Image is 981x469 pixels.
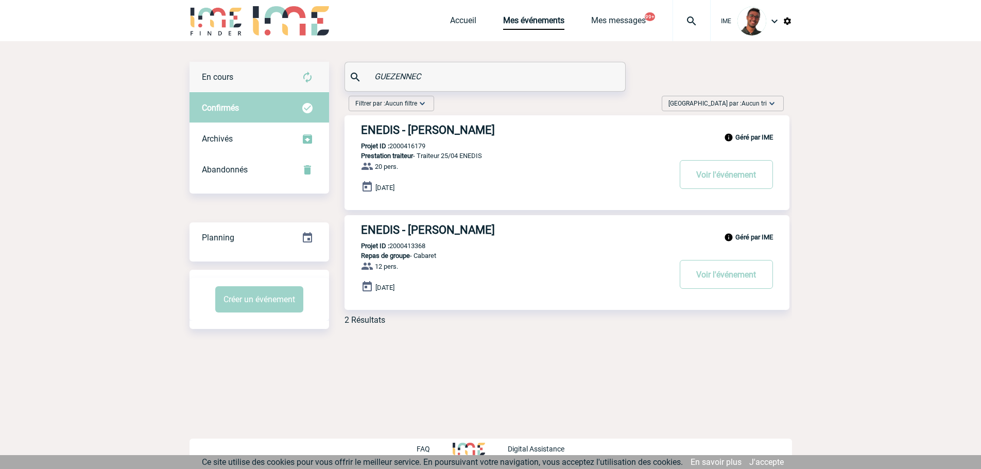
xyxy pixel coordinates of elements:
img: baseline_expand_more_white_24dp-b.png [417,98,427,109]
div: Retrouvez ici tous vos évènements avant confirmation [190,62,329,93]
a: ENEDIS - [PERSON_NAME] [345,223,789,236]
div: Retrouvez ici tous les événements que vous avez décidé d'archiver [190,124,329,154]
span: En cours [202,72,233,82]
img: info_black_24dp.svg [724,133,733,142]
span: Ce site utilise des cookies pour vous offrir le meilleur service. En poursuivant votre navigation... [202,457,683,467]
p: FAQ [417,445,430,453]
div: Retrouvez ici tous vos événements annulés [190,154,329,185]
a: En savoir plus [691,457,742,467]
a: Mes événements [503,15,564,30]
span: Aucun filtre [385,100,417,107]
button: Créer un événement [215,286,303,312]
h3: ENEDIS - [PERSON_NAME] [361,124,670,136]
span: Planning [202,233,234,242]
b: Projet ID : [361,142,389,150]
a: Planning [190,222,329,252]
span: IME [721,18,731,25]
span: [DATE] [375,284,394,291]
h3: ENEDIS - [PERSON_NAME] [361,223,670,236]
span: Prestation traiteur [361,152,413,160]
div: 2 Résultats [345,315,385,325]
div: Retrouvez ici tous vos événements organisés par date et état d'avancement [190,222,329,253]
span: Repas de groupe [361,252,410,259]
span: Confirmés [202,103,239,113]
p: 2000413368 [345,242,425,250]
b: Projet ID : [361,242,389,250]
img: 124970-0.jpg [737,7,766,36]
span: [GEOGRAPHIC_DATA] par : [668,98,767,109]
button: Voir l'événement [680,160,773,189]
a: FAQ [417,443,453,453]
span: Abandonnés [202,165,248,175]
a: J'accepte [749,457,784,467]
p: Digital Assistance [508,445,564,453]
span: 20 pers. [375,163,398,170]
p: - Traiteur 25/04 ENEDIS [345,152,670,160]
p: - Cabaret [345,252,670,259]
span: [DATE] [375,184,394,192]
span: Filtrer par : [355,98,417,109]
p: 2000416179 [345,142,425,150]
button: Voir l'événement [680,260,773,289]
b: Géré par IME [735,133,773,141]
span: Aucun tri [742,100,767,107]
b: Géré par IME [735,233,773,241]
span: Archivés [202,134,233,144]
img: http://www.idealmeetingsevents.fr/ [453,443,485,455]
img: info_black_24dp.svg [724,233,733,242]
span: 12 pers. [375,263,398,270]
input: Rechercher un événement par son nom [372,69,601,84]
a: Accueil [450,15,476,30]
a: Mes messages [591,15,646,30]
a: ENEDIS - [PERSON_NAME] [345,124,789,136]
img: IME-Finder [190,6,243,36]
button: 99+ [645,12,655,21]
img: baseline_expand_more_white_24dp-b.png [767,98,777,109]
